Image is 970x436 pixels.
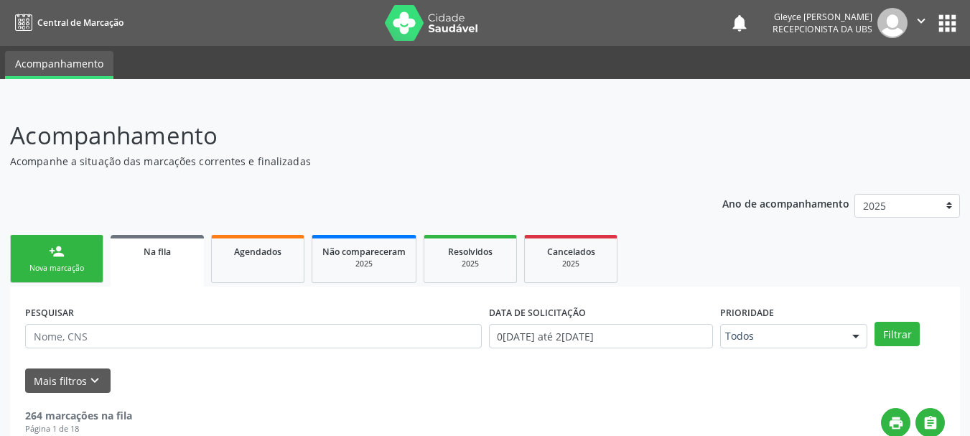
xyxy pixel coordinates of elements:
input: Nome, CNS [25,324,482,348]
div: 2025 [434,259,506,269]
div: Nova marcação [21,263,93,274]
p: Acompanhe a situação das marcações correntes e finalizadas [10,154,675,169]
button:  [908,8,935,38]
input: Selecione um intervalo [489,324,714,348]
i:  [923,415,938,431]
span: Não compareceram [322,246,406,258]
i: keyboard_arrow_down [87,373,103,389]
span: Cancelados [547,246,595,258]
strong: 264 marcações na fila [25,409,132,422]
i:  [913,13,929,29]
button: Filtrar [875,322,920,346]
label: PESQUISAR [25,302,74,324]
div: Gleyce [PERSON_NAME] [773,11,872,23]
button: notifications [729,13,750,33]
a: Central de Marcação [10,11,123,34]
img: img [877,8,908,38]
span: Todos [725,329,838,343]
p: Ano de acompanhamento [722,194,849,212]
label: DATA DE SOLICITAÇÃO [489,302,586,324]
span: Resolvidos [448,246,493,258]
div: 2025 [535,259,607,269]
i: print [888,415,904,431]
span: Central de Marcação [37,17,123,29]
span: Na fila [144,246,171,258]
p: Acompanhamento [10,118,675,154]
span: Recepcionista da UBS [773,23,872,35]
button: apps [935,11,960,36]
label: Prioridade [720,302,774,324]
span: Agendados [234,246,281,258]
button: Mais filtroskeyboard_arrow_down [25,368,111,394]
div: person_add [49,243,65,259]
div: 2025 [322,259,406,269]
a: Acompanhamento [5,51,113,79]
div: Página 1 de 18 [25,423,132,435]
